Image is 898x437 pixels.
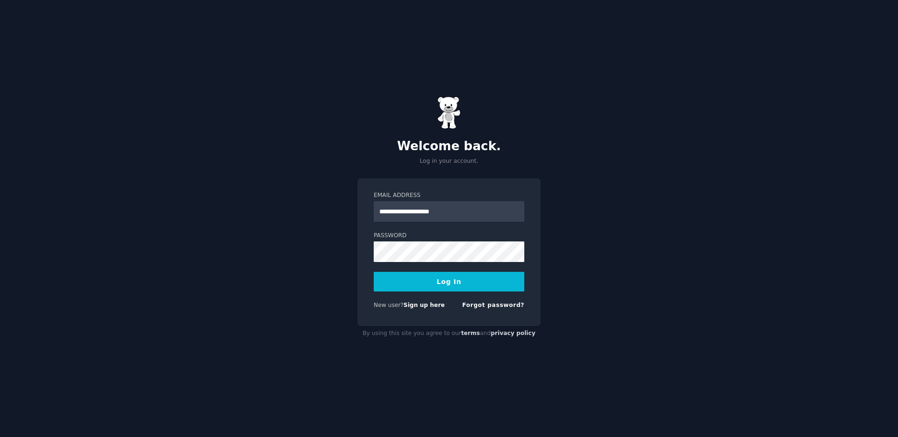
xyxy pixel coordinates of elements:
a: Sign up here [404,302,445,308]
a: Forgot password? [462,302,524,308]
span: New user? [374,302,404,308]
label: Email Address [374,191,524,200]
h2: Welcome back. [357,139,541,154]
img: Gummy Bear [437,96,461,129]
a: privacy policy [491,330,536,336]
a: terms [461,330,480,336]
label: Password [374,232,524,240]
button: Log In [374,272,524,291]
p: Log in your account. [357,157,541,166]
div: By using this site you agree to our and [357,326,541,341]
